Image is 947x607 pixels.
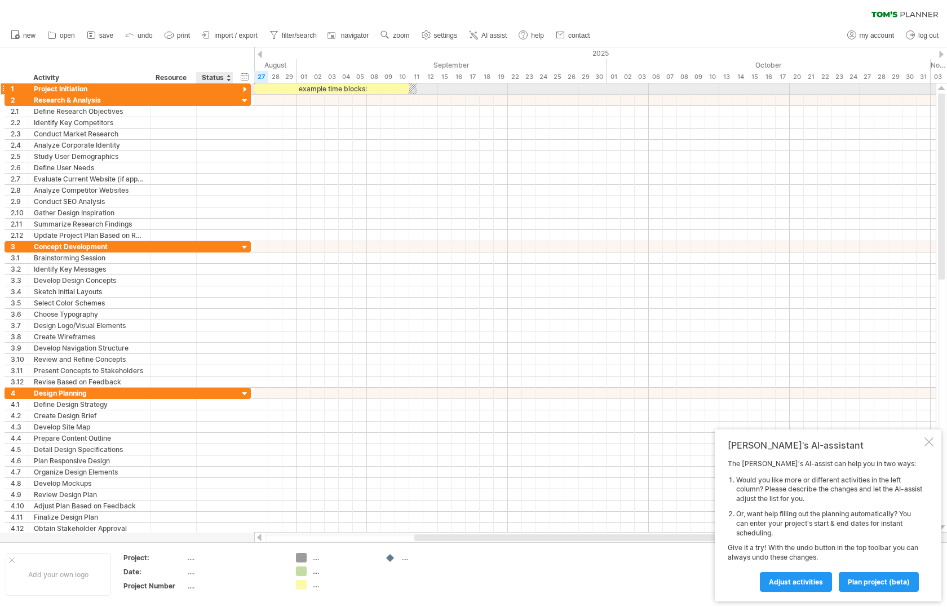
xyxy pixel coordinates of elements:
a: AI assist [466,28,510,43]
div: October 2025 [607,59,931,71]
div: Tuesday, 23 September 2025 [522,71,536,83]
div: Thursday, 4 September 2025 [339,71,353,83]
a: contact [553,28,594,43]
div: 4.8 [11,478,28,489]
div: Project: [123,553,185,562]
div: 3.5 [11,298,28,308]
a: import / export [199,28,261,43]
span: settings [434,32,457,39]
div: Friday, 3 October 2025 [635,71,649,83]
div: Obtain Stakeholder Approval [34,523,144,534]
div: Analyze Competitor Websites [34,185,144,196]
div: Project Number [123,581,185,591]
div: 3.8 [11,331,28,342]
div: Monday, 29 September 2025 [578,71,592,83]
div: Identify Key Competitors [34,117,144,128]
div: 2.6 [11,162,28,173]
div: Develop Mockups [34,478,144,489]
div: Thursday, 28 August 2025 [268,71,282,83]
span: undo [138,32,153,39]
div: Wednesday, 29 October 2025 [888,71,902,83]
div: 3.2 [11,264,28,274]
div: 3.11 [11,365,28,376]
div: Brainstorming Session [34,252,144,263]
div: 3.1 [11,252,28,263]
a: Adjust activities [760,572,832,592]
span: save [99,32,113,39]
div: 2.10 [11,207,28,218]
div: Project Initiation [34,83,144,94]
span: AI assist [481,32,507,39]
div: Wednesday, 22 October 2025 [818,71,832,83]
div: 4.1 [11,399,28,410]
div: Adjust Plan Based on Feedback [34,500,144,511]
div: 3.7 [11,320,28,331]
div: 2.11 [11,219,28,229]
div: Monday, 15 September 2025 [437,71,452,83]
div: Wednesday, 10 September 2025 [395,71,409,83]
div: Study User Demographics [34,151,144,162]
a: new [8,28,39,43]
div: Finalize Design Plan [34,512,144,522]
a: undo [122,28,156,43]
div: Plan Responsive Design [34,455,144,466]
div: Summarize Research Findings [34,219,144,229]
div: Tuesday, 21 October 2025 [804,71,818,83]
div: Design Logo/Visual Elements [34,320,144,331]
div: Gather Design Inspiration [34,207,144,218]
div: Friday, 31 October 2025 [917,71,931,83]
div: Organize Design Elements [34,467,144,477]
div: Review and Refine Concepts [34,354,144,365]
div: Detail Design Specifications [34,444,144,455]
div: 4.7 [11,467,28,477]
div: 3.10 [11,354,28,365]
div: Update Project Plan Based on Research [34,230,144,241]
a: plan project (beta) [839,572,919,592]
div: Add your own logo [6,553,111,596]
div: Activity [33,72,144,83]
div: 4.5 [11,444,28,455]
div: Monday, 22 September 2025 [508,71,522,83]
div: 1 [11,83,28,94]
div: Present Concepts to Stakeholders [34,365,144,376]
div: Develop Navigation Structure [34,343,144,353]
div: Friday, 12 September 2025 [423,71,437,83]
div: Wednesday, 24 September 2025 [536,71,550,83]
span: import / export [214,32,258,39]
div: Select Color Schemes [34,298,144,308]
div: 4.6 [11,455,28,466]
div: Create Wireframes [34,331,144,342]
div: 2.7 [11,174,28,184]
div: Identify Key Messages [34,264,144,274]
div: Wednesday, 3 September 2025 [325,71,339,83]
div: Define Design Strategy [34,399,144,410]
div: 3.3 [11,275,28,286]
div: Monday, 1 September 2025 [297,71,311,83]
div: .... [312,580,374,590]
div: Status [202,72,227,83]
div: Tuesday, 30 September 2025 [592,71,607,83]
div: Sketch Initial Layouts [34,286,144,297]
div: The [PERSON_NAME]'s AI-assist can help you in two ways: Give it a try! With the undo button in th... [728,459,922,591]
div: Tuesday, 14 October 2025 [733,71,747,83]
span: print [177,32,190,39]
div: Tuesday, 2 September 2025 [311,71,325,83]
div: Tuesday, 16 September 2025 [452,71,466,83]
div: 2.12 [11,230,28,241]
div: .... [188,581,282,591]
div: Friday, 24 October 2025 [846,71,860,83]
div: Monday, 13 October 2025 [719,71,733,83]
div: Conduct SEO Analysis [34,196,144,207]
div: Create Design Brief [34,410,144,421]
div: Define User Needs [34,162,144,173]
div: 2.5 [11,151,28,162]
div: Analyze Corporate Identity [34,140,144,150]
div: 2.2 [11,117,28,128]
span: Adjust activities [769,578,823,586]
div: Friday, 26 September 2025 [564,71,578,83]
div: Tuesday, 9 September 2025 [381,71,395,83]
div: Friday, 19 September 2025 [494,71,508,83]
span: zoom [393,32,409,39]
div: Evaluate Current Website (if applicable) [34,174,144,184]
div: Thursday, 9 October 2025 [691,71,705,83]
